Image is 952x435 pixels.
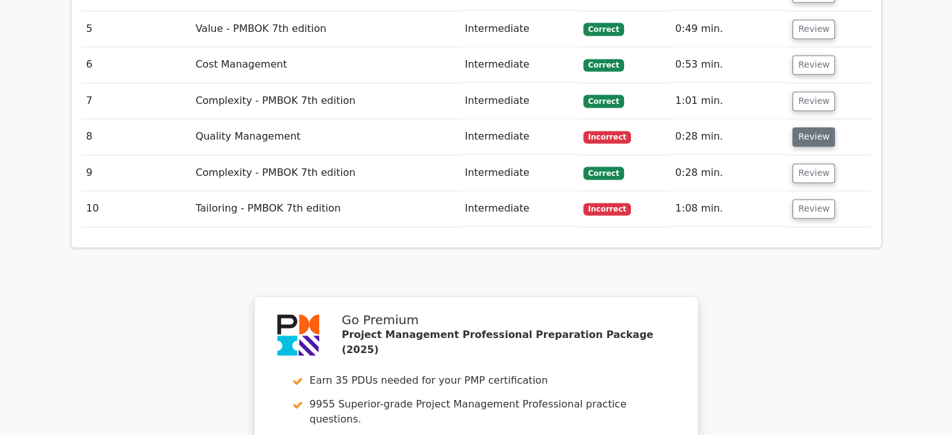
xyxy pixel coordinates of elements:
[670,191,788,227] td: 1:08 min.
[792,163,835,183] button: Review
[792,199,835,218] button: Review
[583,95,624,107] span: Correct
[190,191,459,227] td: Tailoring - PMBOK 7th edition
[460,83,578,119] td: Intermediate
[190,11,459,47] td: Value - PMBOK 7th edition
[792,55,835,74] button: Review
[792,91,835,111] button: Review
[81,119,191,155] td: 8
[460,11,578,47] td: Intermediate
[583,59,624,71] span: Correct
[792,19,835,39] button: Review
[81,155,191,191] td: 9
[792,127,835,146] button: Review
[460,47,578,83] td: Intermediate
[670,83,788,119] td: 1:01 min.
[460,191,578,227] td: Intermediate
[583,203,632,215] span: Incorrect
[670,119,788,155] td: 0:28 min.
[583,131,632,143] span: Incorrect
[81,83,191,119] td: 7
[190,47,459,83] td: Cost Management
[583,166,624,179] span: Correct
[190,119,459,155] td: Quality Management
[190,83,459,119] td: Complexity - PMBOK 7th edition
[670,47,788,83] td: 0:53 min.
[190,155,459,191] td: Complexity - PMBOK 7th edition
[460,119,578,155] td: Intermediate
[583,23,624,35] span: Correct
[81,191,191,227] td: 10
[81,11,191,47] td: 5
[81,47,191,83] td: 6
[460,155,578,191] td: Intermediate
[670,11,788,47] td: 0:49 min.
[670,155,788,191] td: 0:28 min.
